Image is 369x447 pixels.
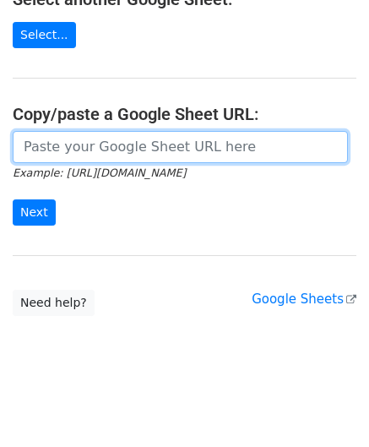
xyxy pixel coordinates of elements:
a: Select... [13,22,76,48]
input: Paste your Google Sheet URL here [13,131,348,163]
small: Example: [URL][DOMAIN_NAME] [13,166,186,179]
a: Need help? [13,290,95,316]
input: Next [13,199,56,226]
h4: Copy/paste a Google Sheet URL: [13,104,356,124]
a: Google Sheets [252,292,356,307]
iframe: Chat Widget [285,366,369,447]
